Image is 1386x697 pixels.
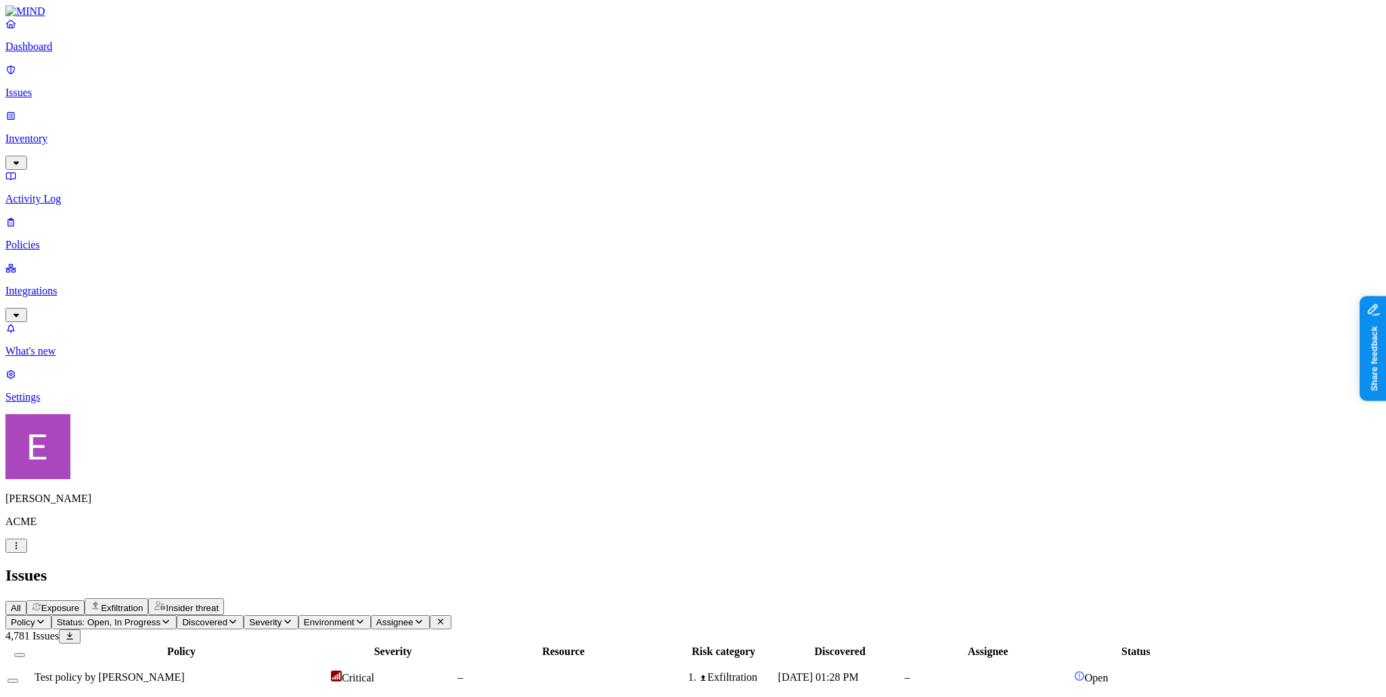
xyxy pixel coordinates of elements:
[5,133,1381,145] p: Inventory
[5,391,1381,403] p: Settings
[166,603,219,613] span: Insider threat
[778,671,859,683] span: [DATE] 01:28 PM
[11,617,35,627] span: Policy
[304,617,355,627] span: Environment
[5,322,1381,357] a: What's new
[5,110,1381,168] a: Inventory
[342,672,374,683] span: Critical
[905,671,910,683] span: –
[5,5,45,18] img: MIND
[57,617,160,627] span: Status: Open, In Progress
[1085,672,1109,683] span: Open
[182,617,227,627] span: Discovered
[5,41,1381,53] p: Dashboard
[5,170,1381,205] a: Activity Log
[7,679,18,683] button: Select row
[11,603,21,613] span: All
[5,516,1381,528] p: ACME
[331,671,342,681] img: severity-critical
[249,617,282,627] span: Severity
[457,671,463,683] span: –
[699,671,776,683] div: Exfiltration
[457,646,669,658] div: Resource
[5,216,1381,251] a: Policies
[35,646,328,658] div: Policy
[5,262,1381,320] a: Integrations
[5,64,1381,99] a: Issues
[14,653,25,657] button: Select all
[331,646,455,658] div: Severity
[5,345,1381,357] p: What's new
[5,566,1381,585] h2: Issues
[5,368,1381,403] a: Settings
[5,18,1381,53] a: Dashboard
[101,603,143,613] span: Exfiltration
[5,193,1381,205] p: Activity Log
[5,239,1381,251] p: Policies
[5,493,1381,505] p: [PERSON_NAME]
[5,87,1381,99] p: Issues
[5,630,59,642] span: 4,781 Issues
[41,603,79,613] span: Exposure
[672,646,776,658] div: Risk category
[778,646,902,658] div: Discovered
[35,671,185,683] span: Test policy by [PERSON_NAME]
[1074,646,1198,658] div: Status
[1074,671,1085,681] img: status-open
[376,617,413,627] span: Assignee
[5,5,1381,18] a: MIND
[5,285,1381,297] p: Integrations
[5,414,70,479] img: Eran Barak
[905,646,1071,658] div: Assignee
